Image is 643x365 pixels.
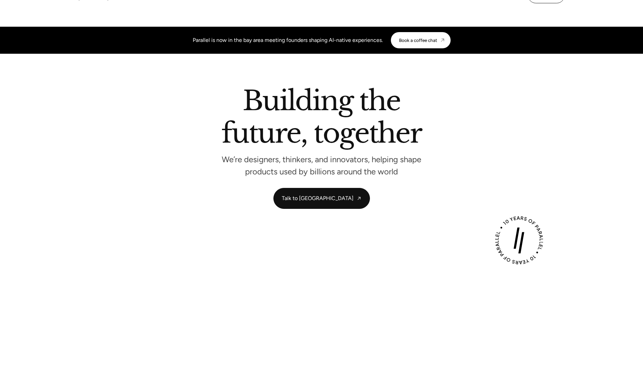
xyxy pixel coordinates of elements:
div: Parallel is now in the bay area meeting founders shaping AI-native experiences. [193,36,383,44]
img: CTA arrow image [440,38,445,43]
p: We’re designers, thinkers, and innovators, helping shape products used by billions around the world [220,156,423,174]
div: Book a coffee chat [399,38,437,43]
h2: Building the future, together [221,88,422,149]
a: Book a coffee chat [391,32,451,48]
